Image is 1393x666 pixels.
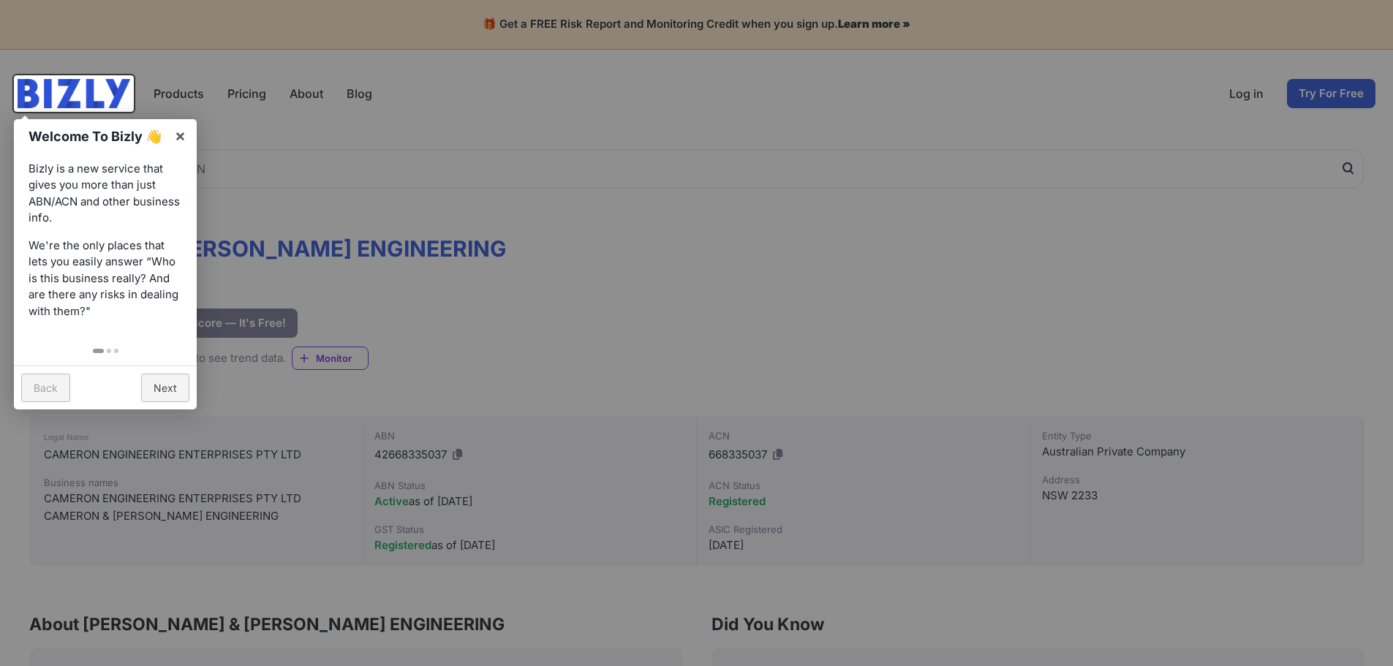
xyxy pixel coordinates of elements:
[29,126,167,146] h1: Welcome To Bizly 👋
[29,161,182,227] p: Bizly is a new service that gives you more than just ABN/ACN and other business info.
[21,374,70,402] a: Back
[29,238,182,320] p: We're the only places that lets you easily answer “Who is this business really? And are there any...
[141,374,189,402] a: Next
[164,119,197,152] a: ×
